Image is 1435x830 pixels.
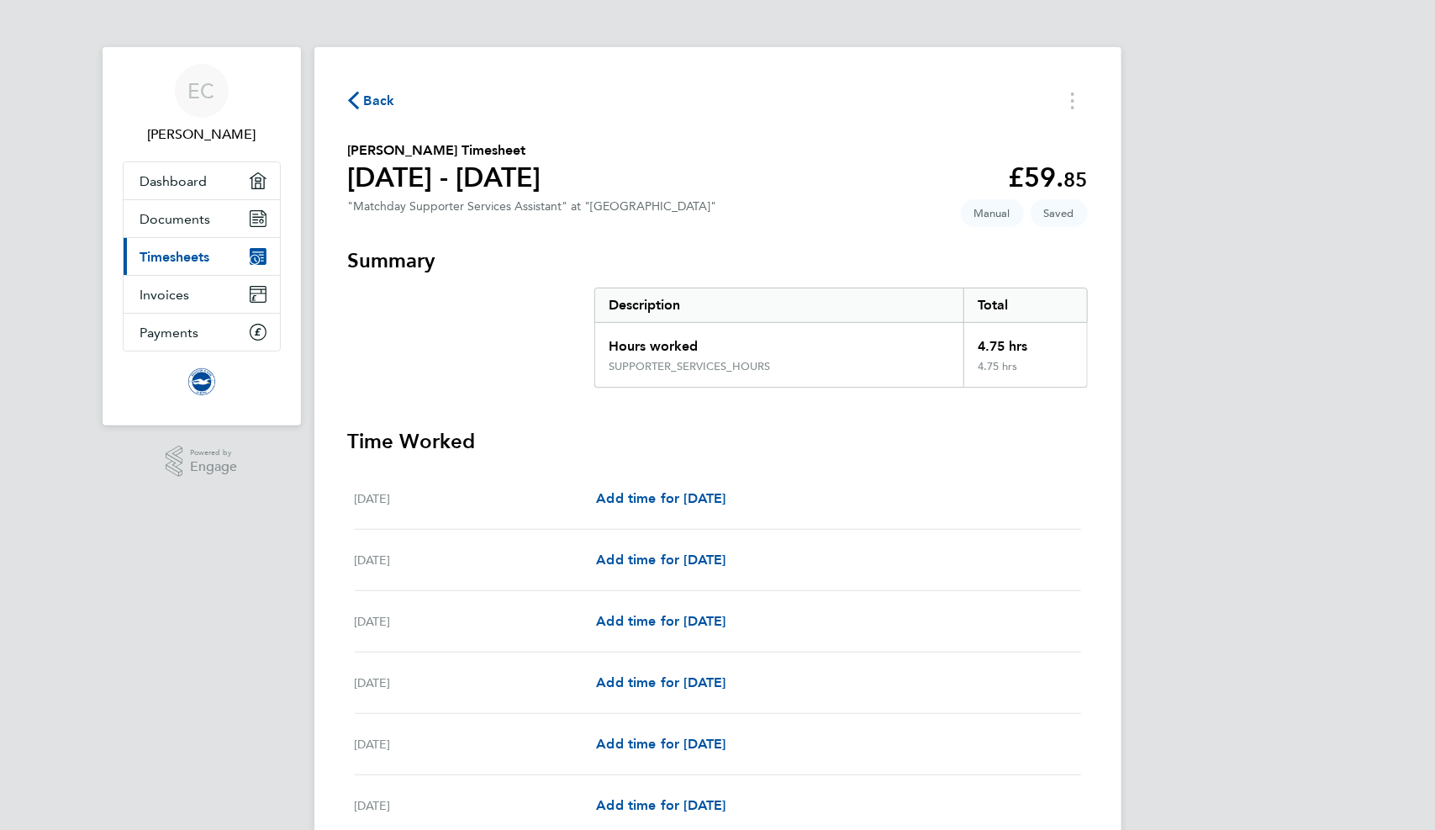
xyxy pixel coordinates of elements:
[348,247,1088,274] h3: Summary
[103,47,301,426] nav: Main navigation
[188,368,215,395] img: brightonandhovealbion-logo-retina.png
[596,736,725,752] span: Add time for [DATE]
[188,80,215,102] span: EC
[124,314,280,351] a: Payments
[963,288,1086,322] div: Total
[1058,87,1088,114] button: Timesheets Menu
[140,325,199,341] span: Payments
[596,674,725,690] span: Add time for [DATE]
[596,611,725,632] a: Add time for [DATE]
[166,446,237,478] a: Powered byEngage
[190,460,237,474] span: Engage
[596,734,725,754] a: Add time for [DATE]
[355,550,597,570] div: [DATE]
[595,323,964,360] div: Hours worked
[355,489,597,509] div: [DATE]
[140,211,211,227] span: Documents
[348,428,1088,455] h3: Time Worked
[124,276,280,313] a: Invoices
[1009,161,1088,193] app-decimal: £59.
[1064,167,1088,192] span: 85
[961,199,1024,227] span: This timesheet was manually created.
[963,360,1086,387] div: 4.75 hrs
[348,161,541,194] h1: [DATE] - [DATE]
[364,91,395,111] span: Back
[963,323,1086,360] div: 4.75 hrs
[596,796,725,816] a: Add time for [DATE]
[596,550,725,570] a: Add time for [DATE]
[595,288,964,322] div: Description
[596,673,725,693] a: Add time for [DATE]
[355,611,597,632] div: [DATE]
[609,360,770,373] div: SUPPORTER_SERVICES_HOURS
[124,162,280,199] a: Dashboard
[594,288,1088,388] div: Summary
[1031,199,1088,227] span: This timesheet is Saved.
[140,173,208,189] span: Dashboard
[124,200,280,237] a: Documents
[123,64,281,145] a: EC[PERSON_NAME]
[355,673,597,693] div: [DATE]
[596,490,725,506] span: Add time for [DATE]
[140,249,210,265] span: Timesheets
[596,613,725,629] span: Add time for [DATE]
[348,140,541,161] h2: [PERSON_NAME] Timesheet
[123,368,281,395] a: Go to home page
[596,797,725,813] span: Add time for [DATE]
[123,124,281,145] span: Evie Cuthbert
[124,238,280,275] a: Timesheets
[596,552,725,568] span: Add time for [DATE]
[596,489,725,509] a: Add time for [DATE]
[190,446,237,460] span: Powered by
[348,90,395,111] button: Back
[355,734,597,754] div: [DATE]
[348,199,717,214] div: "Matchday Supporter Services Assistant" at "[GEOGRAPHIC_DATA]"
[355,796,597,816] div: [DATE]
[140,287,190,303] span: Invoices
